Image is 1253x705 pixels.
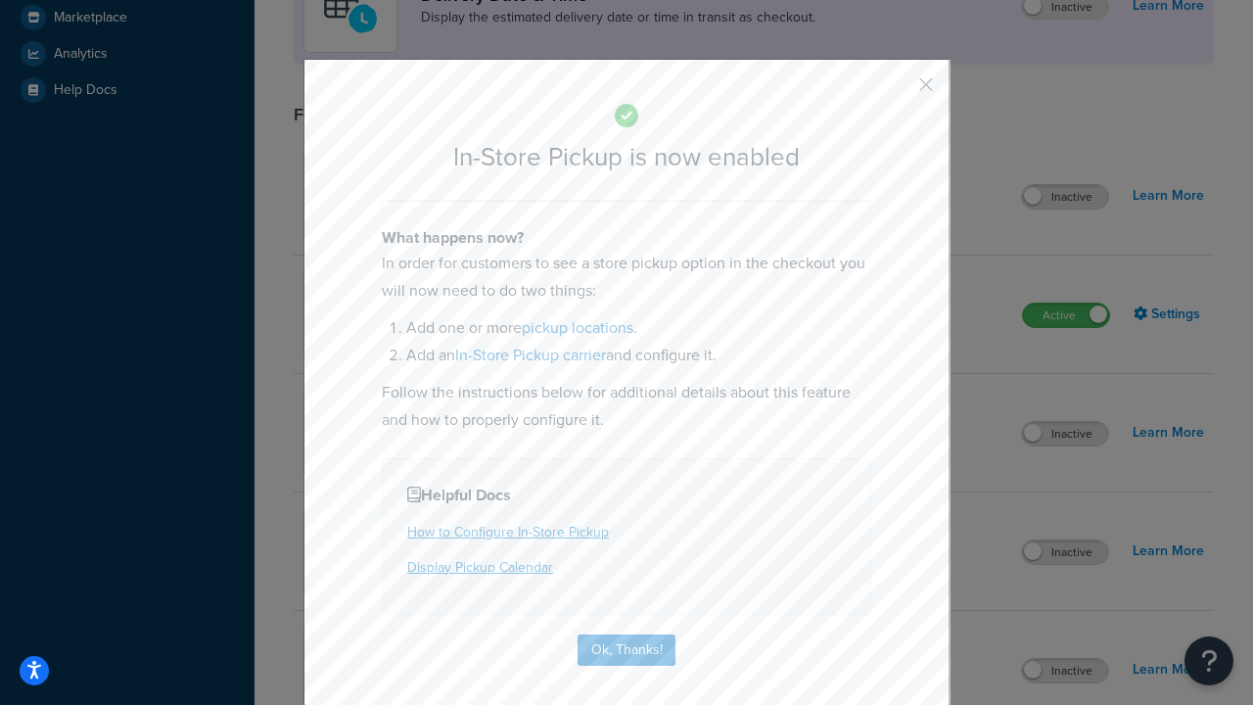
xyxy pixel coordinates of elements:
[382,250,871,305] p: In order for customers to see a store pickup option in the checkout you will now need to do two t...
[406,342,871,369] li: Add an and configure it.
[382,143,871,171] h2: In-Store Pickup is now enabled
[407,557,553,578] a: Display Pickup Calendar
[407,484,846,507] h4: Helpful Docs
[522,316,633,339] a: pickup locations
[455,344,606,366] a: In-Store Pickup carrier
[407,522,609,542] a: How to Configure In-Store Pickup
[578,634,675,666] button: Ok, Thanks!
[406,314,871,342] li: Add one or more .
[382,379,871,434] p: Follow the instructions below for additional details about this feature and how to properly confi...
[382,226,871,250] h4: What happens now?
